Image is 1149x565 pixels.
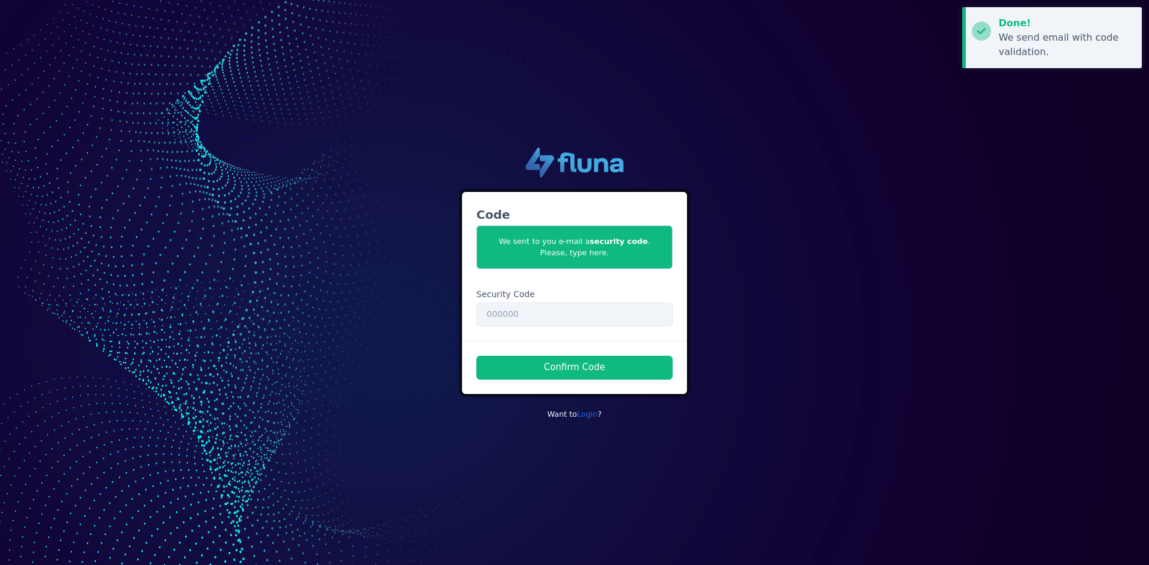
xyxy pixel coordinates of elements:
div: We send email with code validation. [999,30,1133,59]
h3: Code [476,206,673,223]
a: Login [577,410,598,419]
label: Security Code [476,288,535,301]
span: We sent to you e-mail a . Please, type here. [476,225,673,268]
button: Confirm Code [476,356,673,380]
div: Done! [999,16,1133,30]
input: 000000 [476,303,673,326]
p: Want to ? [462,408,687,420]
b: security code [590,237,648,246]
